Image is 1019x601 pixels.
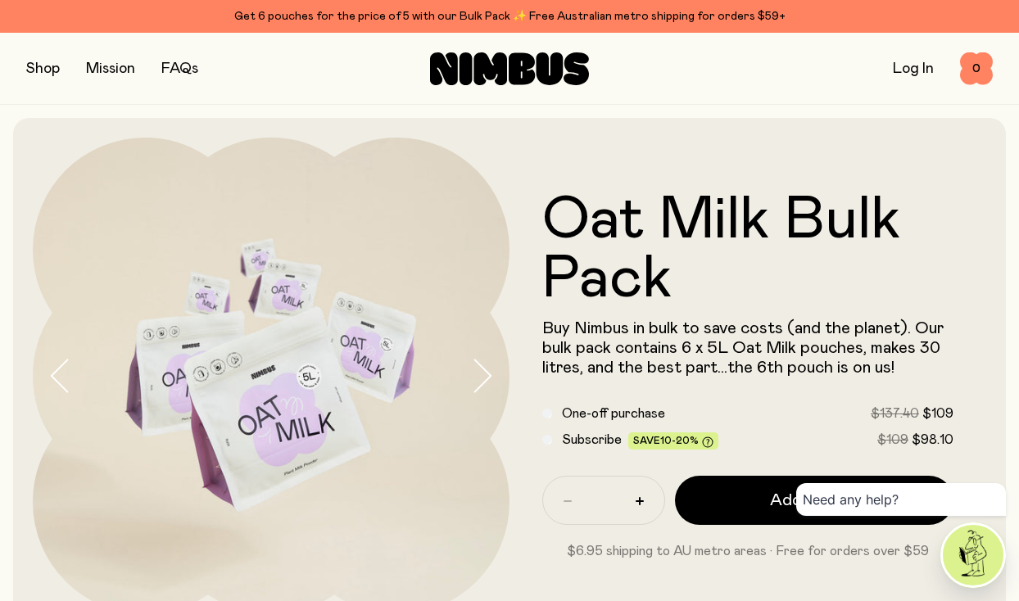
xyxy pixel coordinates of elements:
span: Add to cart [770,489,858,512]
span: One-off purchase [562,407,665,420]
a: Log In [893,61,934,76]
div: Need any help? [796,483,1006,516]
span: $137.40 [871,407,919,420]
span: 10-20% [660,436,699,445]
span: Buy Nimbus in bulk to save costs (and the planet). Our bulk pack contains 6 x 5L Oat Milk pouches... [542,320,944,376]
span: $109 [922,407,953,420]
button: 0 [960,52,993,85]
a: Mission [86,61,135,76]
span: Subscribe [562,433,622,446]
span: Save [633,436,713,448]
h1: Oat Milk Bulk Pack [542,191,953,309]
a: FAQs [161,61,198,76]
button: Add to cart [675,476,953,525]
span: $98.10 [912,433,953,446]
div: Get 6 pouches for the price of 5 with our Bulk Pack ✨ Free Australian metro shipping for orders $59+ [26,7,993,26]
img: agent [943,525,1003,585]
p: $6.95 shipping to AU metro areas · Free for orders over $59 [542,541,953,561]
span: $109 [877,433,908,446]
